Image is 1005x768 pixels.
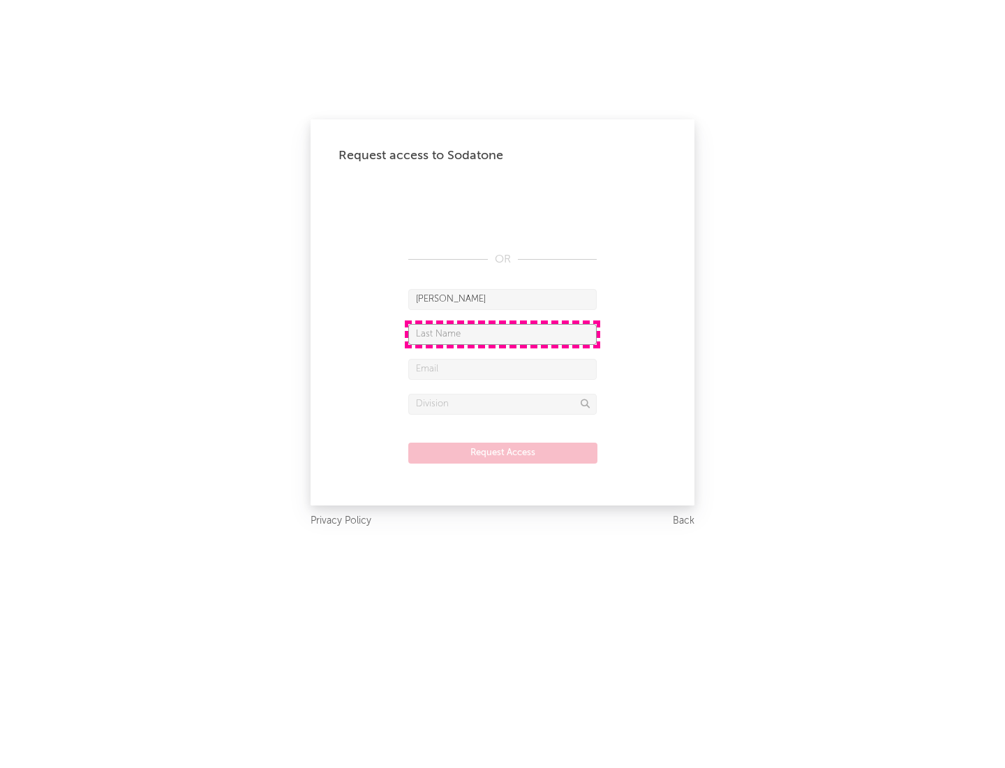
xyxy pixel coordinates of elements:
div: OR [408,251,597,268]
div: Request access to Sodatone [338,147,667,164]
a: Privacy Policy [311,512,371,530]
input: Last Name [408,324,597,345]
button: Request Access [408,443,597,464]
input: Division [408,394,597,415]
a: Back [673,512,694,530]
input: First Name [408,289,597,310]
input: Email [408,359,597,380]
